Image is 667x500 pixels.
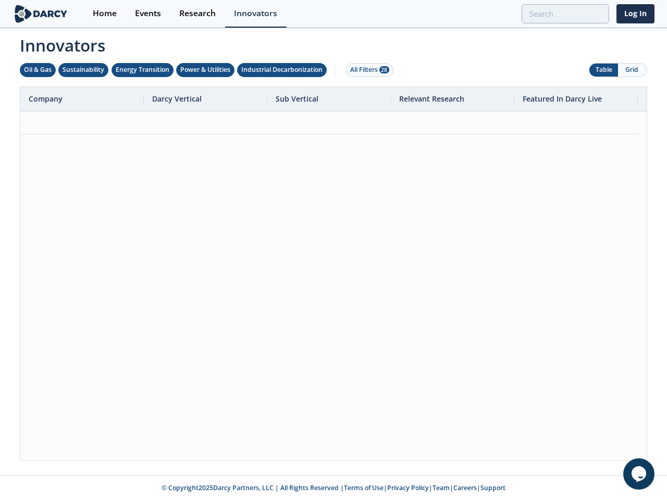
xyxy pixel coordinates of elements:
button: Sustainability [58,63,108,77]
a: Privacy Policy [387,483,429,492]
div: Industrial Decarbonization [241,65,323,74]
iframe: chat widget [623,458,657,490]
a: Terms of Use [344,483,384,492]
div: Research [179,9,216,18]
div: All Filters [350,65,389,74]
button: All Filters 28 [346,63,393,77]
div: Home [93,9,117,18]
div: Events [135,9,161,18]
button: Grid [618,64,647,77]
img: logo-wide.svg [13,5,69,23]
a: Team [433,483,450,492]
button: Power & Utilities [176,63,234,77]
span: Darcy Vertical [152,94,202,104]
span: 28 [379,66,389,73]
input: Advanced Search [522,4,609,23]
button: Table [589,64,618,77]
a: Log In [616,4,654,23]
span: Sub Vertical [276,94,318,104]
div: Power & Utilities [180,65,230,74]
span: Relevant Research [399,94,464,104]
button: Oil & Gas [20,63,56,77]
div: Oil & Gas [24,65,52,74]
p: © Copyright 2025 Darcy Partners, LLC | All Rights Reserved | | | | | [15,483,652,493]
div: Innovators [234,9,277,18]
div: Sustainability [63,65,104,74]
button: Industrial Decarbonization [237,63,327,77]
button: Energy Transition [112,63,174,77]
span: Innovators [13,29,654,57]
a: Careers [453,483,477,492]
a: Support [480,483,505,492]
div: Energy Transition [116,65,169,74]
span: Featured In Darcy Live [523,94,602,104]
span: Company [29,94,63,104]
